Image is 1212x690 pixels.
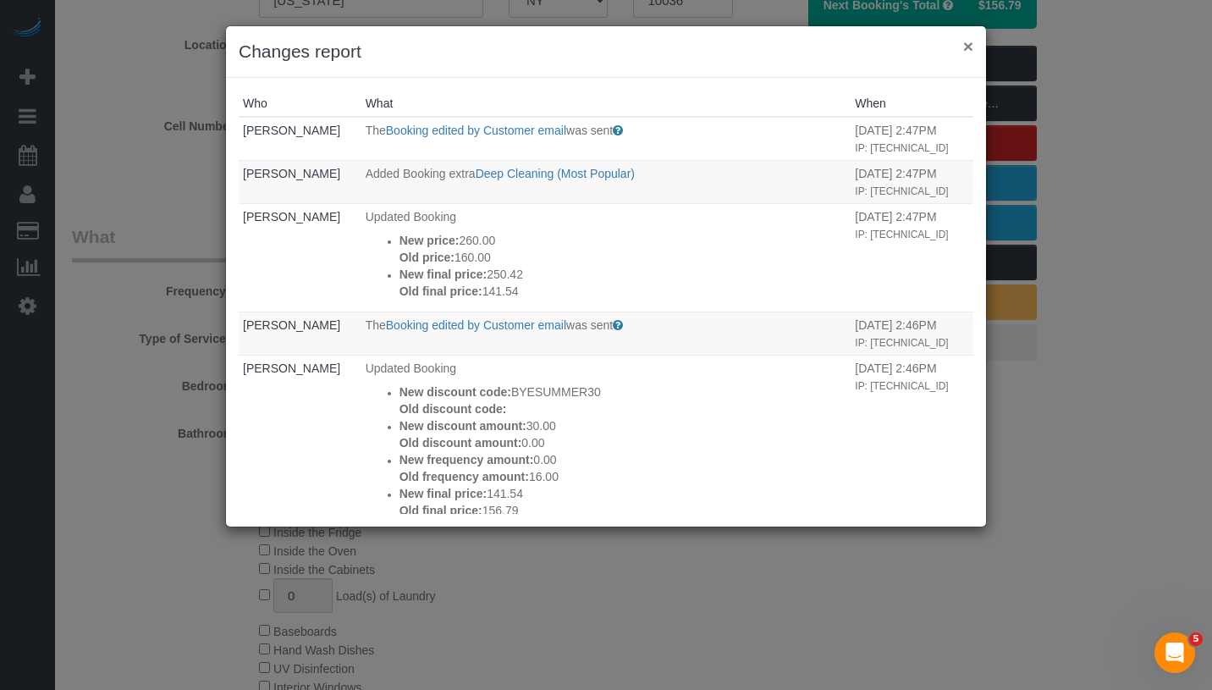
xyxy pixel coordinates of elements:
td: What [361,117,851,160]
strong: Old frequency amount: [399,470,529,483]
td: Who [239,312,361,355]
td: What [361,203,851,312]
small: IP: [TECHNICAL_ID] [855,380,948,392]
strong: New frequency amount: [399,453,534,466]
strong: Old discount amount: [399,436,522,450]
span: The [366,124,386,137]
a: [PERSON_NAME] [243,167,340,180]
td: When [851,203,973,312]
a: [PERSON_NAME] [243,210,340,224]
td: When [851,355,973,531]
a: [PERSON_NAME] [243,318,340,332]
td: Who [239,160,361,203]
span: Updated Booking [366,362,456,375]
p: 260.00 [399,232,847,249]
span: was sent [566,124,613,137]
td: What [361,355,851,531]
p: 160.00 [399,249,847,266]
p: 16.00 [399,468,847,485]
a: [PERSON_NAME] [243,362,340,375]
small: IP: [TECHNICAL_ID] [855,185,948,197]
button: × [963,37,973,55]
strong: New final price: [399,268,487,281]
td: What [361,312,851,355]
td: Who [239,203,361,312]
p: 250.42 [399,266,847,283]
p: 156.79 [399,502,847,519]
td: When [851,312,973,355]
strong: New discount amount: [399,419,526,433]
iframe: Intercom live chat [1154,632,1195,673]
p: BYESUMMER30 [399,384,847,400]
small: IP: [TECHNICAL_ID] [855,142,948,154]
strong: Old final price: [399,504,482,517]
strong: Old price: [399,251,454,264]
strong: Old discount code: [399,402,507,416]
td: When [851,117,973,160]
p: 0.00 [399,451,847,468]
p: 141.54 [399,283,847,300]
span: was sent [566,318,613,332]
th: Who [239,91,361,117]
small: IP: [TECHNICAL_ID] [855,229,948,240]
a: Booking edited by Customer email [386,318,566,332]
small: IP: [TECHNICAL_ID] [855,337,948,349]
span: The [366,318,386,332]
span: Added Booking extra [366,167,476,180]
span: 5 [1189,632,1203,646]
a: Booking edited by Customer email [386,124,566,137]
td: What [361,160,851,203]
td: Who [239,355,361,531]
p: 141.54 [399,485,847,502]
h3: Changes report [239,39,973,64]
sui-modal: Changes report [226,26,986,527]
span: Updated Booking [366,210,456,224]
td: Who [239,117,361,160]
p: 0.00 [399,434,847,451]
strong: New discount code: [399,385,511,399]
th: What [361,91,851,117]
td: When [851,160,973,203]
p: 30.00 [399,417,847,434]
strong: Old final price: [399,284,482,298]
th: When [851,91,973,117]
a: [PERSON_NAME] [243,124,340,137]
a: Deep Cleaning (Most Popular) [476,167,635,180]
strong: New price: [399,234,460,247]
strong: New final price: [399,487,487,500]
